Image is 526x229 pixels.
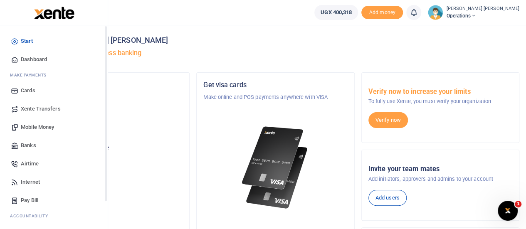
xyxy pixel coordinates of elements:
h5: UGX 400,318 [39,154,183,163]
img: profile-user [428,5,443,20]
span: Airtime [21,160,39,168]
img: xente-_physical_cards.png [240,121,311,214]
span: Pay Bill [21,196,38,204]
li: Toup your wallet [361,6,403,20]
h5: Welcome to better business banking [32,49,519,57]
a: logo-small logo-large logo-large [33,9,74,15]
a: Cards [7,81,101,100]
span: Dashboard [21,55,47,64]
li: M [7,69,101,81]
h5: Get visa cards [203,81,347,89]
a: Start [7,32,101,50]
span: UGX 400,318 [321,8,352,17]
p: Make online and POS payments anywhere with VISA [203,93,347,101]
iframe: Intercom live chat [498,201,518,221]
a: Mobile Money [7,118,101,136]
li: Wallet ballance [311,5,361,20]
p: To fully use Xente, you must verify your organization [368,97,512,106]
p: HOSTALITE [39,93,183,101]
span: Add money [361,6,403,20]
a: UGX 400,318 [314,5,358,20]
a: Banks [7,136,101,155]
h4: Hello [PERSON_NAME] [PERSON_NAME] [32,36,519,45]
p: Operations [39,126,183,134]
span: Mobile Money [21,123,54,131]
a: Pay Bill [7,191,101,209]
span: 1 [515,201,521,207]
a: Verify now [368,112,408,128]
img: logo-large [34,7,74,19]
small: [PERSON_NAME] [PERSON_NAME] [446,5,519,12]
a: Airtime [7,155,101,173]
h5: Verify now to increase your limits [368,88,512,96]
h5: Invite your team mates [368,165,512,173]
a: Add users [368,190,407,206]
span: Xente Transfers [21,105,61,113]
p: Your current account balance [39,144,183,152]
a: profile-user [PERSON_NAME] [PERSON_NAME] Operations [428,5,519,20]
span: Cards [21,86,35,95]
span: Internet [21,178,40,186]
li: Ac [7,209,101,222]
span: countability [16,213,48,219]
span: Start [21,37,33,45]
a: Internet [7,173,101,191]
a: Add money [361,9,403,15]
a: Dashboard [7,50,101,69]
a: Xente Transfers [7,100,101,118]
span: ake Payments [14,72,47,78]
h5: Account [39,113,183,121]
span: Banks [21,141,36,150]
p: Add initiators, approvers and admins to your account [368,175,512,183]
h5: Organization [39,81,183,89]
span: Operations [446,12,519,20]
